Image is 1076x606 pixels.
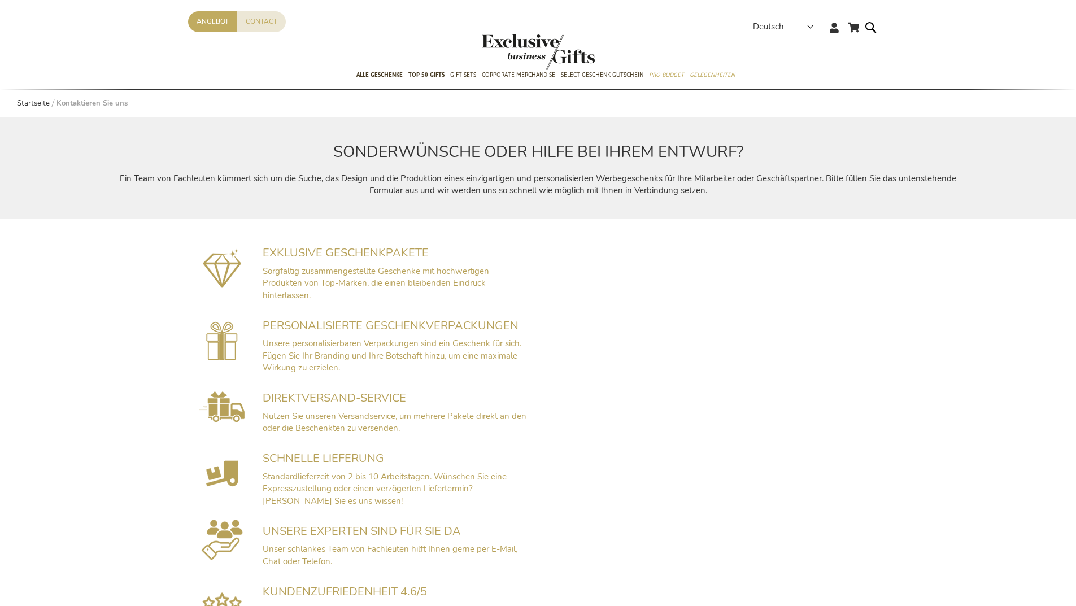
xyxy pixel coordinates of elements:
[690,62,735,90] a: Gelegenheiten
[649,69,684,81] span: Pro Budget
[188,11,237,32] a: Angebot
[56,98,128,108] strong: Kontaktieren Sie uns
[561,62,643,90] a: Select Geschenk Gutschein
[237,11,286,32] a: Contact
[199,414,245,425] a: Direct Shipping Service
[263,338,521,373] span: Unsere personalisierbaren Verpackungen sind ein Geschenk für sich. Fügen Sie Ihr Branding und Ihr...
[263,524,461,539] span: UNSERE EXPERTEN SIND FÜR SIE DA
[263,411,526,434] span: Nutzen Sie unseren Versandservice, um mehrere Pakete direkt an den oder die Beschenkten zu versen...
[199,391,245,422] img: Rechtstreekse Verzendservice
[206,321,238,360] img: Gepersonaliseerde cadeauverpakking voorzien van uw branding
[203,248,242,288] img: Exclusieve geschenkpakketten mét impact
[263,245,429,260] span: EXKLUSIVE GESCHENKPAKETE
[649,62,684,90] a: Pro Budget
[450,62,476,90] a: Gift Sets
[408,69,445,81] span: TOP 50 Gifts
[356,69,403,81] span: Alle Geschenke
[482,34,595,71] img: Exclusive Business gifts logo
[482,34,538,71] a: store logo
[263,543,517,566] span: Unser schlankes Team von Fachleuten hilft Ihnen gerne per E-Mail, Chat oder Telefon.
[450,69,476,81] span: Gift Sets
[690,69,735,81] span: Gelegenheiten
[263,265,489,301] span: Sorgfältig zusammengestellte Geschenke mit hochwertigen Produkten von Top-Marken, die einen bleib...
[108,143,969,161] h2: SONDERWÜNSCHE ODER HILFE BEI IHREM ENTWURF?
[561,69,643,81] span: Select Geschenk Gutschein
[263,390,406,406] span: DIREKTVERSAND-SERVICE
[753,20,784,33] span: Deutsch
[263,584,427,599] span: KUNDENZUFRIEDENHEIT 4.6/5
[263,471,507,507] span: Standardlieferzeit von 2 bis 10 Arbeitstagen. Wünschen Sie eine Expresszustellung oder einen verz...
[263,318,519,333] span: PERSONALISIERTE GESCHENKVERPACKUNGEN
[263,451,384,466] span: SCHNELLE LIEFERUNG
[108,173,969,197] p: Ein Team von Fachleuten kümmert sich um die Suche, das Design und die Produktion eines einzigarti...
[408,62,445,90] a: TOP 50 Gifts
[17,98,50,108] a: Startseite
[356,62,403,90] a: Alle Geschenke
